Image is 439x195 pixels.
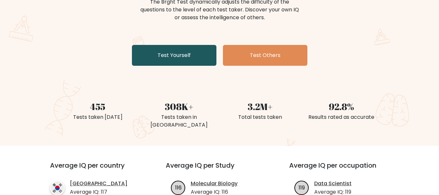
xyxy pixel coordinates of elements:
[289,161,397,177] h3: Average IQ per occupation
[314,180,352,188] a: Data Scientist
[191,180,238,188] a: Molecular Biology
[224,100,297,113] div: 3.2M+
[70,180,127,188] a: [GEOGRAPHIC_DATA]
[61,100,135,113] div: 455
[175,184,181,191] text: 116
[305,100,378,113] div: 92.8%
[132,45,216,66] a: Test Yourself
[142,100,216,113] div: 308K+
[142,113,216,129] div: Tests taken in [GEOGRAPHIC_DATA]
[166,161,274,177] h3: Average IQ per Study
[224,113,297,121] div: Total tests taken
[50,161,142,177] h3: Average IQ per country
[305,113,378,121] div: Results rated as accurate
[299,184,305,191] text: 119
[61,113,135,121] div: Tests taken [DATE]
[223,45,307,66] a: Test Others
